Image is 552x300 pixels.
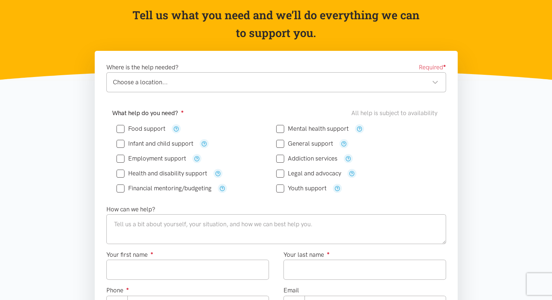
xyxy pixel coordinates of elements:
label: Where is the help needed? [106,62,179,72]
label: Infant and child support [116,141,193,147]
sup: ● [443,63,446,68]
span: Required [419,62,446,72]
label: Health and disability support [116,170,207,177]
div: All help is subject to availability [351,108,440,118]
p: Tell us what you need and we’ll do everything we can to support you. [132,6,420,42]
label: What help do you need? [112,108,184,118]
label: Addiction services [276,155,338,162]
label: Mental health support [276,126,349,132]
label: Food support [116,126,165,132]
sup: ● [181,109,184,114]
label: General support [276,141,333,147]
sup: ● [327,250,330,256]
label: Employment support [116,155,186,162]
label: Your last name [283,250,330,260]
sup: ● [151,250,154,256]
label: Legal and advocacy [276,170,341,177]
sup: ● [126,286,129,291]
label: Youth support [276,185,327,191]
div: Choose a location... [113,77,438,87]
label: Financial mentoring/budgeting [116,185,212,191]
label: Email [283,285,299,295]
label: Your first name [106,250,154,260]
label: How can we help? [106,204,155,214]
label: Phone [106,285,129,295]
